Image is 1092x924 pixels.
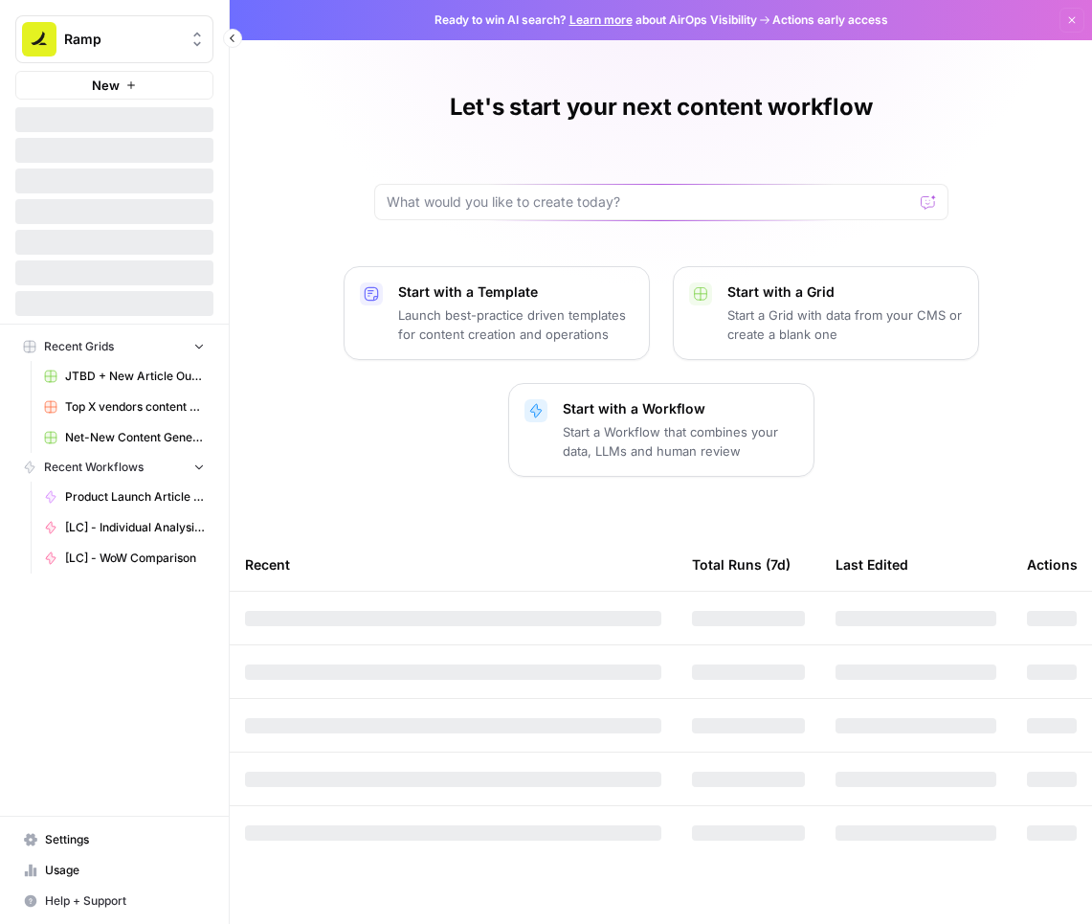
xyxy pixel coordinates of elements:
input: What would you like to create today? [387,192,913,212]
span: [LC] - WoW Comparison [65,550,205,567]
a: Learn more [569,12,633,27]
p: Start a Grid with data from your CMS or create a blank one [727,305,963,344]
button: Recent Workflows [15,453,213,482]
button: New [15,71,213,100]
div: Recent [245,538,661,591]
span: Recent Grids [44,338,114,355]
p: Start a Workflow that combines your data, LLMs and human review [563,422,798,461]
a: [LC] - WoW Comparison [35,543,213,574]
span: Actions early access [772,11,888,29]
span: JTBD + New Article Output [65,368,205,385]
h1: Let's start your next content workflow [450,92,873,123]
span: Product Launch Article Automation [65,488,205,506]
a: Product Launch Article Automation [35,482,213,512]
span: Ramp [64,30,180,49]
button: Start with a GridStart a Grid with data from your CMS or create a blank one [673,266,979,360]
button: Recent Grids [15,332,213,361]
span: Net-New Content Generator - Grid Template [65,429,205,446]
p: Start with a Grid [727,282,963,302]
div: Last Edited [836,538,908,591]
button: Start with a WorkflowStart a Workflow that combines your data, LLMs and human review [508,383,814,477]
a: JTBD + New Article Output [35,361,213,392]
a: [LC] - Individual Analysis Per Week [35,512,213,543]
span: Top X vendors content generator [65,398,205,416]
a: Top X vendors content generator [35,392,213,422]
p: Launch best-practice driven templates for content creation and operations [398,305,634,344]
span: Ready to win AI search? about AirOps Visibility [435,11,757,29]
span: Help + Support [45,892,205,910]
p: Start with a Workflow [563,399,798,418]
span: Recent Workflows [44,459,144,476]
span: Settings [45,831,205,848]
div: Total Runs (7d) [692,538,791,591]
div: Actions [1027,538,1078,591]
p: Start with a Template [398,282,634,302]
img: Ramp Logo [22,22,56,56]
span: Usage [45,862,205,879]
a: Net-New Content Generator - Grid Template [35,422,213,453]
a: Usage [15,855,213,886]
button: Workspace: Ramp [15,15,213,63]
button: Start with a TemplateLaunch best-practice driven templates for content creation and operations [344,266,650,360]
span: New [92,76,120,95]
button: Help + Support [15,886,213,916]
a: Settings [15,824,213,855]
span: [LC] - Individual Analysis Per Week [65,519,205,536]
